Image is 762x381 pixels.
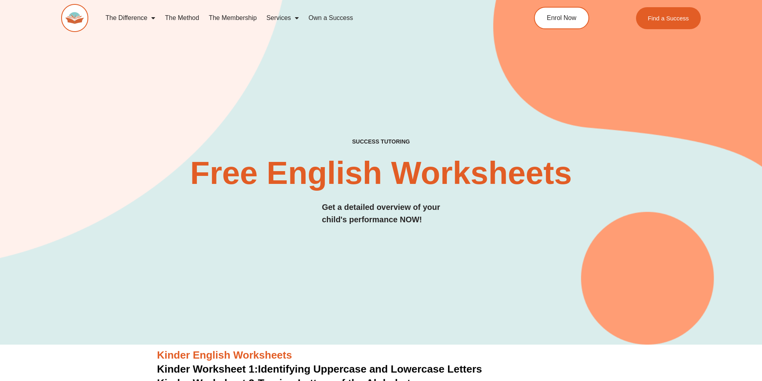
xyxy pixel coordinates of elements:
span: Enrol Now [547,15,576,21]
a: Find a Success [636,7,701,29]
span: Kinder Worksheet 1: [157,363,258,375]
a: The Difference [101,9,160,27]
a: Own a Success [304,9,358,27]
span: Find a Success [648,15,689,21]
a: Services [262,9,304,27]
h3: Get a detailed overview of your child's performance NOW! [322,201,440,226]
h2: Free English Worksheets​ [170,157,592,189]
nav: Menu [101,9,498,27]
a: Kinder Worksheet 1:Identifying Uppercase and Lowercase Letters [157,363,482,375]
h4: SUCCESS TUTORING​ [286,138,476,145]
a: The Membership [204,9,262,27]
h3: Kinder English Worksheets [157,349,605,362]
a: The Method [160,9,204,27]
a: Enrol Now [534,7,589,29]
